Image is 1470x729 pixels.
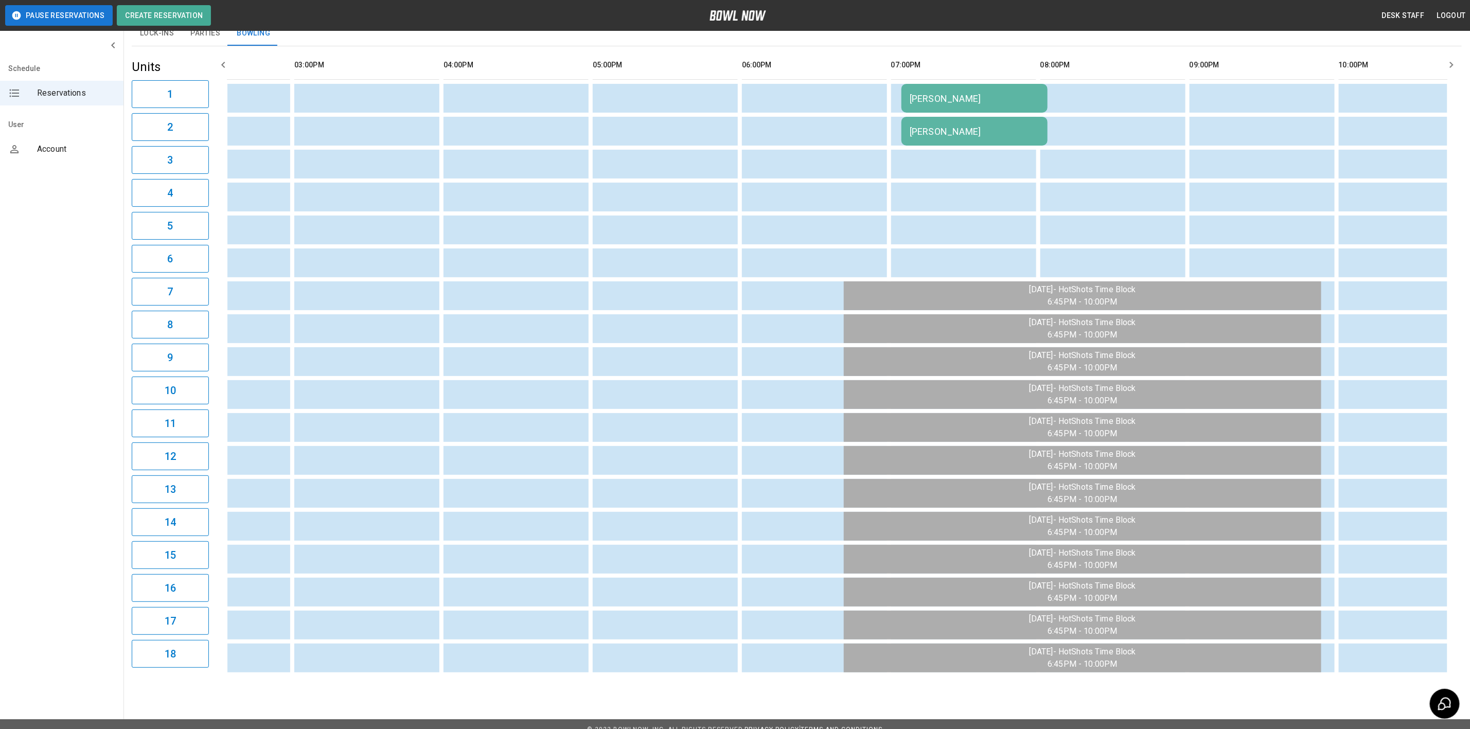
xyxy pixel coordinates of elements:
[167,119,173,135] h6: 2
[132,442,209,470] button: 12
[132,179,209,207] button: 4
[165,448,176,465] h6: 12
[167,316,173,333] h6: 8
[117,5,211,26] button: Create Reservation
[132,574,209,602] button: 16
[167,349,173,366] h6: 9
[167,218,173,234] h6: 5
[165,646,176,662] h6: 18
[710,10,766,21] img: logo
[132,311,209,339] button: 8
[1433,6,1470,25] button: Logout
[1378,6,1429,25] button: Desk Staff
[165,481,176,497] h6: 13
[132,113,209,141] button: 2
[165,613,176,629] h6: 17
[132,146,209,174] button: 3
[132,212,209,240] button: 5
[165,514,176,530] h6: 14
[132,278,209,306] button: 7
[5,5,113,26] button: Pause Reservations
[132,607,209,635] button: 17
[167,251,173,267] h6: 6
[132,344,209,371] button: 9
[167,283,173,300] h6: 7
[165,580,176,596] h6: 16
[165,415,176,432] h6: 11
[165,547,176,563] h6: 15
[132,59,209,75] h5: Units
[167,152,173,168] h6: 3
[228,21,278,46] button: Bowling
[37,87,115,99] span: Reservations
[132,80,209,108] button: 1
[910,126,1039,137] div: [PERSON_NAME]
[167,86,173,102] h6: 1
[132,21,182,46] button: Lock-ins
[132,541,209,569] button: 15
[132,508,209,536] button: 14
[165,382,176,399] h6: 10
[132,640,209,668] button: 18
[910,93,1039,104] div: [PERSON_NAME]
[37,143,115,155] span: Account
[132,377,209,404] button: 10
[132,21,1462,46] div: inventory tabs
[167,185,173,201] h6: 4
[132,245,209,273] button: 6
[132,475,209,503] button: 13
[132,410,209,437] button: 11
[182,21,228,46] button: Parties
